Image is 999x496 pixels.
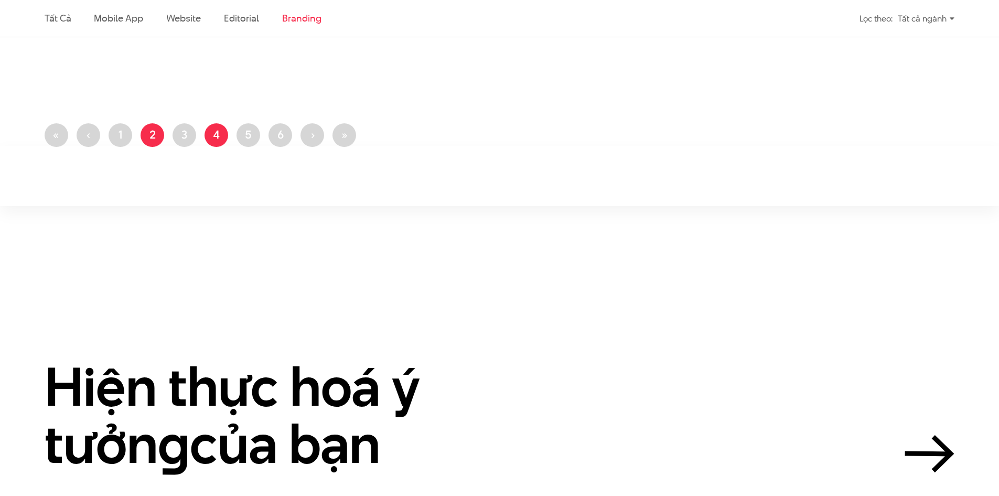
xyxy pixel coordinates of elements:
[173,123,196,147] a: 3
[310,126,315,142] span: ›
[94,12,143,25] a: Mobile app
[341,126,348,142] span: »
[860,9,893,28] div: Lọc theo:
[109,123,132,147] a: 1
[141,123,164,147] a: 2
[45,358,517,473] h2: Hiện thực hoá ý tưởn của bạn
[268,123,292,147] a: 6
[53,126,60,142] span: «
[898,9,954,28] div: Tất cả ngành
[45,358,954,473] a: Hiện thực hoá ý tưởngcủa bạn
[224,12,259,25] a: Editorial
[45,12,71,25] a: Tất cả
[87,126,91,142] span: ‹
[237,123,260,147] a: 5
[166,12,201,25] a: Website
[282,12,321,25] a: Branding
[158,406,190,481] en: g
